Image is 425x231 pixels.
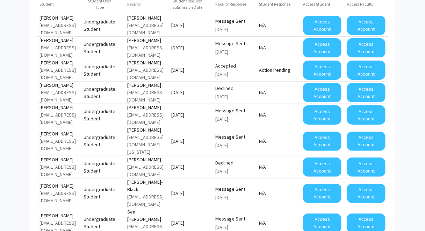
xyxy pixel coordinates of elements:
div: [DATE] [215,115,254,123]
div: [PERSON_NAME] [39,182,78,190]
div: Faculty [128,1,141,7]
div: [EMAIL_ADDRESS][DOMAIN_NAME] [128,111,166,126]
mat-cell: N/A [257,107,301,124]
div: [DATE] [215,71,254,78]
div: [EMAIL_ADDRESS][DOMAIN_NAME] [128,163,166,178]
mat-cell: Action Pending [257,62,301,79]
div: [PERSON_NAME] [128,104,166,111]
button: Access Account [347,83,386,102]
div: [DATE] [215,93,254,100]
div: [PERSON_NAME] [39,212,78,219]
div: [EMAIL_ADDRESS][DOMAIN_NAME] [39,44,78,59]
mat-cell: [DATE] [168,62,212,79]
mat-cell: [DATE] [168,40,212,56]
div: [EMAIL_ADDRESS][DOMAIN_NAME] [39,111,78,126]
div: [EMAIL_ADDRESS][DOMAIN_NAME] [128,22,166,36]
button: Access Account [303,132,341,151]
mat-cell: N/A [257,159,301,176]
button: Access Account [303,38,341,57]
div: Message Sent [215,107,254,114]
div: [PERSON_NAME] [128,59,166,66]
mat-cell: Undergraduate Student [81,62,125,79]
button: Access Account [303,157,341,177]
div: [EMAIL_ADDRESS][DOMAIN_NAME] [39,163,78,178]
div: [EMAIL_ADDRESS][DOMAIN_NAME] [39,190,78,204]
div: Message Sent [215,40,254,47]
div: [PERSON_NAME] [128,156,166,163]
button: Access Account [347,38,386,57]
div: [PERSON_NAME] [128,14,166,22]
button: Access Account [347,105,386,125]
div: [DATE] [215,194,254,201]
mat-cell: N/A [257,133,301,149]
div: [PERSON_NAME] [39,130,78,138]
div: Declined [215,159,254,167]
mat-cell: Undergraduate Student [81,107,125,124]
mat-cell: [DATE] [168,185,212,202]
mat-cell: [DATE] [168,159,212,176]
button: Access Account [303,16,341,35]
button: Access Account [347,16,386,35]
iframe: Chat [5,199,30,226]
div: Accepted [215,62,254,70]
div: [PERSON_NAME]-Black [128,178,166,193]
mat-cell: N/A [257,40,301,56]
div: Student Response [259,1,291,7]
div: Declined [215,85,254,92]
mat-cell: [DATE] [168,17,212,34]
div: [DATE] [215,48,254,56]
button: Access Account [303,83,341,102]
div: [PERSON_NAME] [39,37,78,44]
div: [EMAIL_ADDRESS][DOMAIN_NAME] [39,22,78,36]
mat-cell: [DATE] [168,107,212,124]
div: [PERSON_NAME] [39,156,78,163]
div: Student Response [259,1,297,7]
mat-cell: [DATE] [168,84,212,101]
div: Student [39,1,54,7]
div: [PERSON_NAME] [128,126,166,134]
div: [PERSON_NAME] [39,14,78,22]
div: Faculty Response [215,1,246,7]
div: [EMAIL_ADDRESS][DOMAIN_NAME] [128,193,166,208]
div: [DATE] [215,224,254,231]
div: Faculty [128,1,147,7]
div: [EMAIL_ADDRESS][DOMAIN_NAME] [128,89,166,104]
mat-cell: [DATE] [168,133,212,149]
div: [PERSON_NAME] [39,104,78,111]
mat-cell: Undergraduate Student [81,133,125,149]
mat-cell: Undergraduate Student [81,84,125,101]
div: Faculty Response [215,1,252,7]
div: Message Sent [215,133,254,141]
mat-cell: N/A [257,185,301,202]
div: Message Sent [215,17,254,25]
div: [DATE] [215,26,254,33]
div: [EMAIL_ADDRESS][DOMAIN_NAME] [128,66,166,81]
div: [PERSON_NAME] [39,82,78,89]
div: [PERSON_NAME] [39,59,78,66]
mat-cell: Undergraduate Student [81,159,125,176]
div: [EMAIL_ADDRESS][DOMAIN_NAME][US_STATE] [128,134,166,156]
mat-cell: Undergraduate Student [81,17,125,34]
div: [EMAIL_ADDRESS][DOMAIN_NAME] [39,138,78,152]
button: Access Account [347,157,386,177]
div: [PERSON_NAME] [128,37,166,44]
div: Message Sent [215,215,254,223]
mat-cell: N/A [257,17,301,34]
button: Access Account [347,184,386,203]
div: [PERSON_NAME] [128,82,166,89]
mat-cell: Undergraduate Student [81,40,125,56]
mat-cell: Undergraduate Student [81,185,125,202]
div: Message Sent [215,185,254,193]
div: [DATE] [215,168,254,175]
mat-cell: N/A [257,84,301,101]
button: Access Account [347,132,386,151]
div: [EMAIL_ADDRESS][DOMAIN_NAME] [39,66,78,81]
div: [EMAIL_ADDRESS][DOMAIN_NAME] [39,89,78,104]
div: [EMAIL_ADDRESS][DOMAIN_NAME] [128,44,166,59]
button: Access Account [303,61,341,80]
button: Access Account [303,105,341,125]
div: Sen [PERSON_NAME] [128,208,166,223]
div: [DATE] [215,142,254,149]
button: Access Account [347,61,386,80]
button: Access Account [303,184,341,203]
